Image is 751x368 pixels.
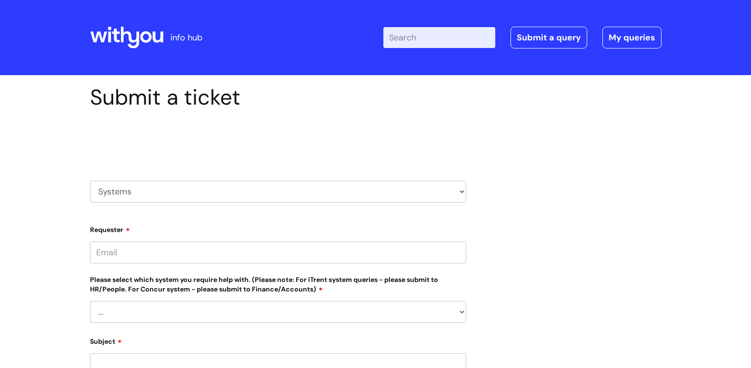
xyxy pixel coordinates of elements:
[90,242,466,263] input: Email
[170,30,202,45] p: info hub
[90,132,466,150] h2: Select issue type
[90,334,466,346] label: Subject
[90,223,466,234] label: Requester
[511,27,587,48] a: Submit a query
[90,85,466,110] h1: Submit a ticket
[383,27,495,48] input: Search
[602,27,661,48] a: My queries
[90,274,466,293] label: Please select which system you require help with. (Please note: For iTrent system queries - pleas...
